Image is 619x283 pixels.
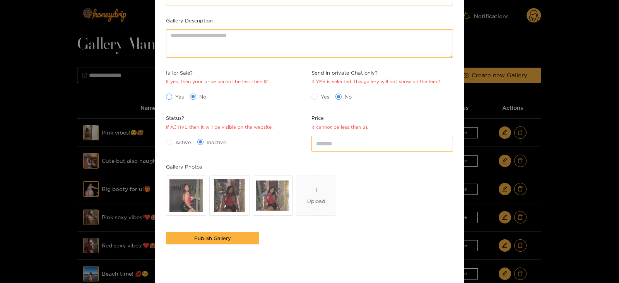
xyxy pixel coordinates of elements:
span: Inactive [203,138,229,146]
span: Status? [166,114,273,122]
span: plus [314,188,319,193]
div: Upload [307,197,325,205]
span: Price [311,114,368,122]
textarea: Gallery Description [166,29,453,58]
span: Yes [318,93,332,101]
label: Gallery Description [166,17,213,24]
div: If ACTIVE then it will be visible on the website. [166,124,273,131]
span: Send in private Chat only? [311,69,440,77]
div: If yes, then your price cannot be less then $1. [166,78,270,85]
span: plusUpload [296,176,336,215]
span: Publish Gallery [194,234,231,242]
span: No [342,93,355,101]
span: Active [172,138,194,146]
div: If YES is selected, this gallery will not show on the feed! [311,78,440,85]
span: Yes [172,93,187,101]
span: No [196,93,209,101]
div: It cannot be less then $1. [311,124,368,131]
button: Publish Gallery [166,232,259,244]
span: Is for Sale? [166,69,270,77]
label: Gallery Photos [166,163,202,170]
